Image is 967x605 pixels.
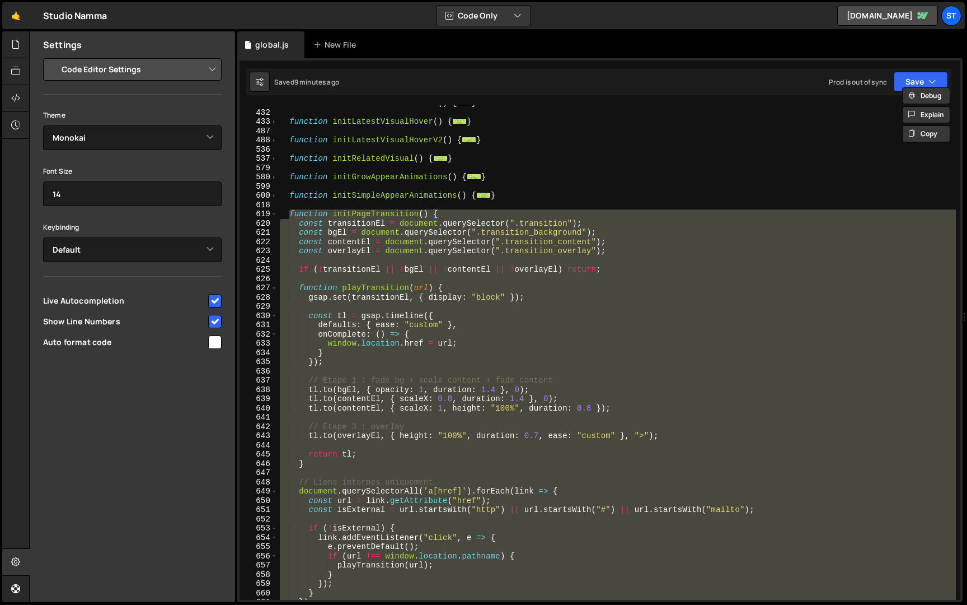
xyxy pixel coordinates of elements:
[274,77,339,87] div: Saved
[837,6,938,26] a: [DOMAIN_NAME]
[313,39,360,50] div: New File
[240,450,278,459] div: 645
[240,496,278,506] div: 650
[240,394,278,404] div: 639
[240,404,278,413] div: 640
[240,589,278,598] div: 660
[255,39,289,50] div: global.js
[240,542,278,552] div: 655
[240,293,278,302] div: 628
[43,295,206,306] span: Live Autocompletion
[240,154,278,164] div: 537
[240,173,278,182] div: 580
[240,330,278,339] div: 632
[240,478,278,487] div: 648
[902,125,950,142] button: Copy
[240,256,278,266] div: 624
[240,561,278,570] div: 657
[240,570,278,580] div: 658
[240,201,278,210] div: 618
[240,339,278,348] div: 633
[43,9,107,22] div: Studio Namma
[43,222,79,233] label: Keybinding
[452,118,467,124] span: ...
[240,265,278,274] div: 625
[240,524,278,533] div: 653
[240,320,278,330] div: 631
[240,311,278,321] div: 630
[240,246,278,256] div: 623
[902,87,950,104] button: Debug
[240,238,278,247] div: 622
[240,357,278,367] div: 635
[462,137,476,143] span: ...
[43,110,65,121] label: Theme
[240,431,278,441] div: 643
[457,100,472,106] span: ...
[240,274,278,284] div: 626
[240,117,278,127] div: 433
[240,108,278,118] div: 432
[43,39,82,51] h2: Settings
[467,174,481,180] span: ...
[240,385,278,395] div: 638
[43,316,206,327] span: Show Line Numbers
[829,77,887,87] div: Prod is out of sync
[294,77,339,87] div: 9 minutes ago
[240,219,278,229] div: 620
[240,533,278,543] div: 654
[43,337,206,348] span: Auto format code
[240,210,278,219] div: 619
[240,505,278,515] div: 651
[240,136,278,145] div: 488
[240,376,278,385] div: 637
[240,579,278,589] div: 659
[240,348,278,358] div: 634
[240,459,278,469] div: 646
[240,145,278,155] div: 536
[240,283,278,293] div: 627
[2,2,30,29] a: 🤙
[240,164,278,173] div: 579
[476,192,491,198] span: ...
[436,6,531,26] button: Code Only
[941,6,961,26] a: St
[240,422,278,432] div: 642
[240,552,278,561] div: 656
[240,228,278,238] div: 621
[433,155,448,161] span: ...
[902,106,950,123] button: Explain
[240,182,278,192] div: 599
[240,367,278,376] div: 636
[43,166,72,177] label: Font Size
[240,127,278,136] div: 487
[240,191,278,201] div: 600
[240,468,278,478] div: 647
[240,302,278,311] div: 629
[240,441,278,450] div: 644
[894,72,948,92] button: Save
[240,487,278,496] div: 649
[240,515,278,524] div: 652
[240,413,278,422] div: 641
